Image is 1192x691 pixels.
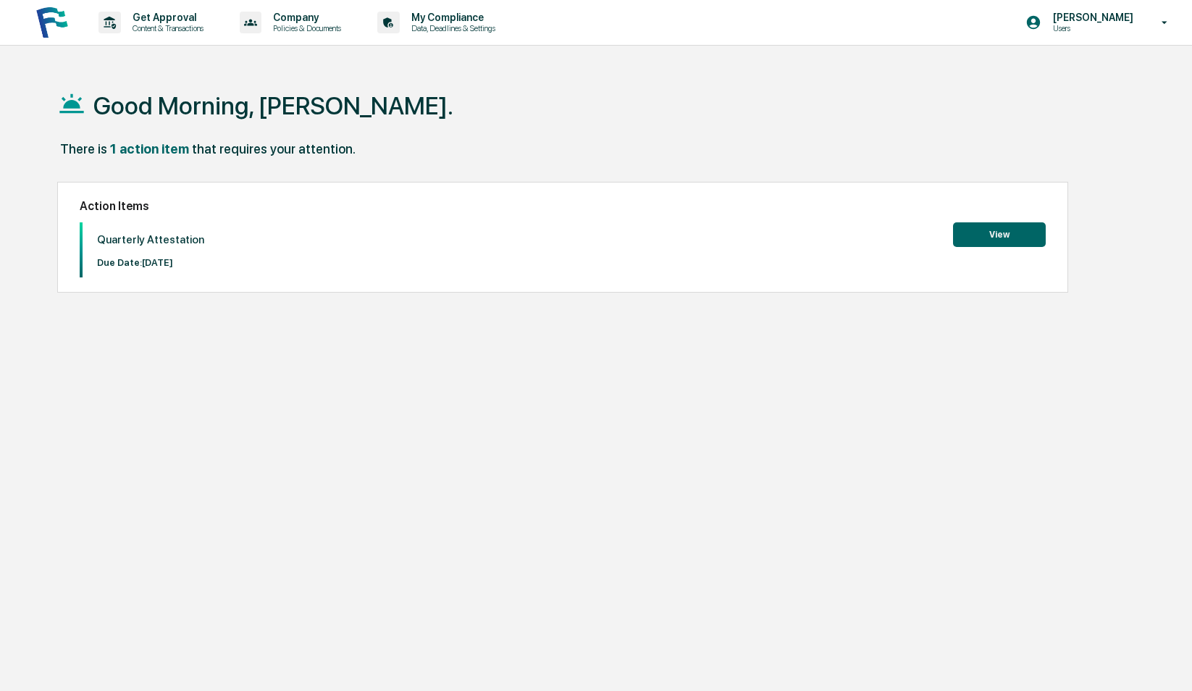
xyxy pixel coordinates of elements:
[80,199,1045,213] h2: Action Items
[261,12,348,23] p: Company
[1041,23,1141,33] p: Users
[261,23,348,33] p: Policies & Documents
[953,227,1046,240] a: View
[110,141,189,156] div: 1 action item
[97,233,204,246] p: Quarterly Attestation
[1041,12,1141,23] p: [PERSON_NAME]
[121,23,211,33] p: Content & Transactions
[400,12,503,23] p: My Compliance
[400,23,503,33] p: Data, Deadlines & Settings
[97,257,204,268] p: Due Date: [DATE]
[121,12,211,23] p: Get Approval
[60,141,107,156] div: There is
[192,141,356,156] div: that requires your attention.
[93,91,453,120] h1: Good Morning, [PERSON_NAME].
[953,222,1046,247] button: View
[35,5,70,40] img: logo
